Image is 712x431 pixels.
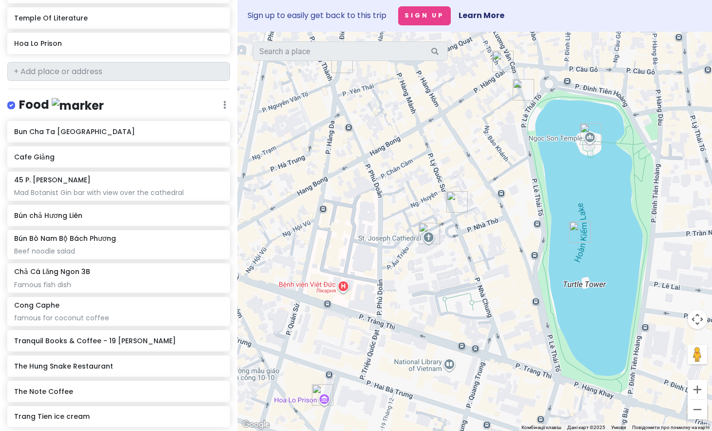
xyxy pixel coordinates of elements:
h6: Tranquil Books & Coffee - 19 [PERSON_NAME] [14,336,223,345]
div: Famous fish dish [14,280,223,289]
div: Trang Tien ice cream [687,406,708,427]
div: 45 P. Lý Quốc Sư [446,191,468,213]
h6: The Note Coffee [14,387,223,396]
h6: The Hung Snake Restaurant [14,362,223,371]
h6: Bún Bò Nam Bộ Bách Phương [14,234,116,243]
a: Умови [611,425,626,430]
div: Phố Hàng Gai [492,51,514,72]
h6: 45 P. [PERSON_NAME] [14,176,91,184]
input: + Add place or address [7,62,230,81]
h6: Cong Caphe [14,301,59,310]
div: famous for coconut coffee [14,313,223,322]
div: The Note Coffee [513,79,534,100]
input: Search a place [253,41,448,61]
button: Sign Up [398,6,451,25]
div: Hoa Lo Prison [312,384,333,406]
div: Hoàn Kiếm Lake [569,221,591,243]
div: Bún Bò Nam Bộ Bách Phương [331,52,353,73]
h6: Bún chả Hương Liên [14,211,223,220]
a: Learn More [459,10,504,21]
span: Дані карт ©2025 [567,425,605,430]
h6: Temple Of Literature [14,14,223,22]
div: Beef noodle salad [14,247,223,255]
h6: Cafe Giảng [14,153,223,161]
div: St. Joseph Cathedral [419,223,440,244]
h6: Bun Cha Ta [GEOGRAPHIC_DATA] [14,127,223,136]
button: Комбінації клавіш [521,424,561,431]
button: Перетягніть чоловічка на карту, щоб відкрити Перегляд вулиць [688,345,707,364]
a: Відкрити цю область на Картах Google (відкриється нове вікно) [240,418,272,431]
div: Mad Botanist Gin bar with view over the cathedral [14,188,223,197]
button: Зменшити [688,400,707,419]
img: marker [52,98,104,113]
h6: Trang Tien ice cream [14,412,223,421]
a: Повідомити про помилку на карті [632,425,709,430]
img: Google [240,418,272,431]
div: Ngoc Son Temple [580,123,601,145]
button: Налаштування камери на Картах [688,310,707,329]
h4: Food [19,97,104,113]
h6: Chả Cá Lăng Ngon 3B [14,267,90,276]
button: Збільшити [688,380,707,399]
h6: Hoa Lo Prison [14,39,223,48]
